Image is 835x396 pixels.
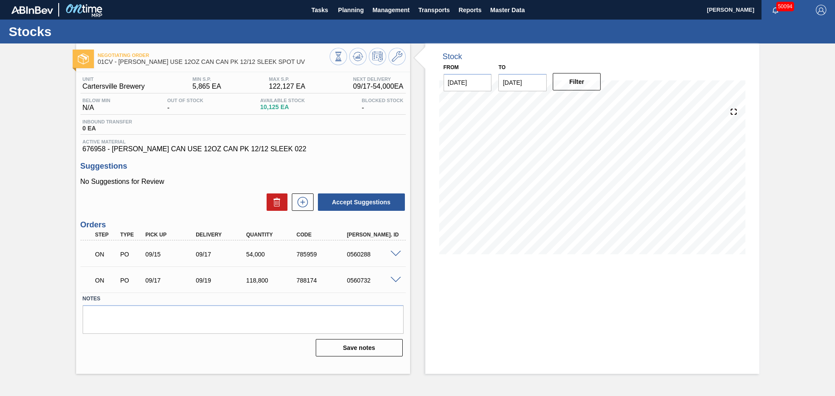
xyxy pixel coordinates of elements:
[143,277,200,284] div: 09/17/2025
[80,98,113,112] div: N/A
[80,220,406,230] h3: Orders
[762,4,789,16] button: Notifications
[244,232,301,238] div: Quantity
[287,193,314,211] div: New suggestion
[314,193,406,212] div: Accept Suggestions
[498,64,505,70] label: to
[83,77,145,82] span: Unit
[353,83,404,90] span: 09/17 - 54,000 EA
[345,277,401,284] div: 0560732
[776,2,794,11] span: 50094
[369,48,386,65] button: Schedule Inventory
[93,271,119,290] div: Negotiating Order
[78,53,89,64] img: Ícone
[318,193,405,211] button: Accept Suggestions
[95,251,117,258] p: ON
[98,59,330,65] span: 01CV - CARR USE 12OZ CAN CAN PK 12/12 SLEEK SPOT UV
[262,193,287,211] div: Delete Suggestions
[143,232,200,238] div: Pick up
[83,98,110,103] span: Below Min
[294,232,351,238] div: Code
[95,277,117,284] p: ON
[83,293,404,305] label: Notes
[194,251,250,258] div: 09/17/2025
[244,251,301,258] div: 54,000
[360,98,406,112] div: -
[118,251,144,258] div: Purchase order
[294,251,351,258] div: 785959
[338,5,364,15] span: Planning
[93,232,119,238] div: Step
[244,277,301,284] div: 118,800
[490,5,524,15] span: Master Data
[444,74,492,91] input: mm/dd/yyyy
[353,77,404,82] span: Next Delivery
[349,48,367,65] button: Update Chart
[269,83,305,90] span: 122,127 EA
[143,251,200,258] div: 09/15/2025
[93,245,119,264] div: Negotiating Order
[83,145,404,153] span: 676958 - [PERSON_NAME] CAN USE 12OZ CAN PK 12/12 SLEEK 022
[316,339,403,356] button: Save notes
[193,83,221,90] span: 5,865 EA
[372,5,410,15] span: Management
[443,52,462,61] div: Stock
[165,98,206,112] div: -
[444,64,459,70] label: From
[83,125,132,132] span: 0 EA
[330,48,347,65] button: Stocks Overview
[345,251,401,258] div: 0560288
[260,104,305,110] span: 10,125 EA
[80,178,406,186] p: No Suggestions for Review
[11,6,53,14] img: TNhmsLtSVTkK8tSr43FrP2fwEKptu5GPRR3wAAAABJRU5ErkJggg==
[193,77,221,82] span: MIN S.P.
[458,5,481,15] span: Reports
[9,27,163,37] h1: Stocks
[816,5,826,15] img: Logout
[498,74,547,91] input: mm/dd/yyyy
[83,119,132,124] span: Inbound Transfer
[269,77,305,82] span: MAX S.P.
[118,277,144,284] div: Purchase order
[98,53,330,58] span: Negotiating Order
[294,277,351,284] div: 788174
[310,5,329,15] span: Tasks
[362,98,404,103] span: Blocked Stock
[388,48,406,65] button: Go to Master Data / General
[553,73,601,90] button: Filter
[80,162,406,171] h3: Suggestions
[83,83,145,90] span: Cartersville Brewery
[83,139,404,144] span: Active Material
[345,232,401,238] div: [PERSON_NAME]. ID
[118,232,144,238] div: Type
[260,98,305,103] span: Available Stock
[167,98,204,103] span: Out Of Stock
[418,5,450,15] span: Transports
[194,277,250,284] div: 09/19/2025
[194,232,250,238] div: Delivery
